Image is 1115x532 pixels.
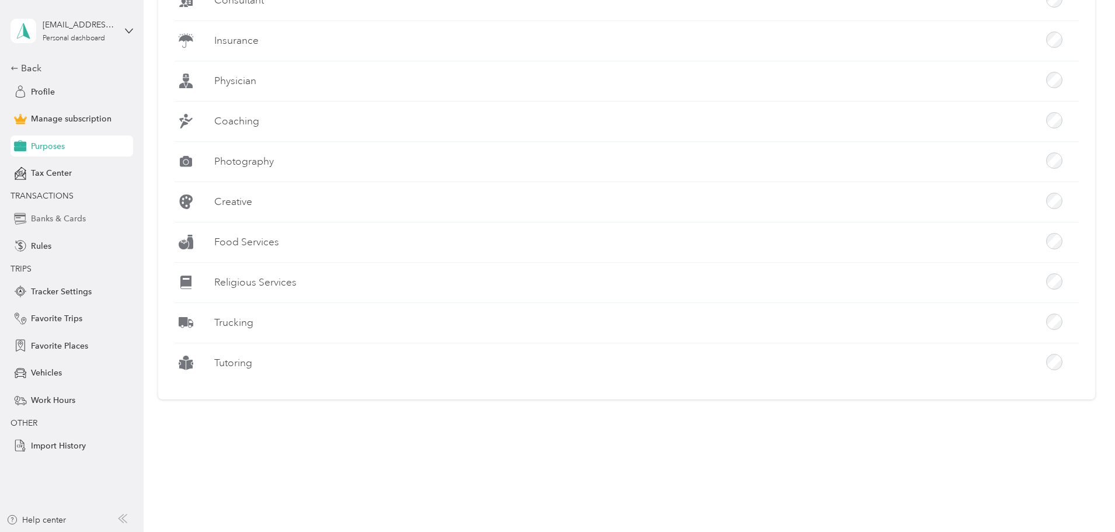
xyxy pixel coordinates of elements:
[43,19,116,31] div: [EMAIL_ADDRESS][DOMAIN_NAME]
[31,312,82,325] span: Favorite Trips
[31,286,92,298] span: Tracker Settings
[214,275,297,290] label: Religious Services
[214,315,253,330] label: Trucking
[11,191,74,201] span: TRANSACTIONS
[11,61,127,75] div: Back
[1050,467,1115,532] iframe: Everlance-gr Chat Button Frame
[11,264,32,274] span: TRIPS
[31,167,72,179] span: Tax Center
[31,113,111,125] span: Manage subscription
[214,74,256,88] label: Physician
[214,356,252,370] label: Tutoring
[31,394,75,406] span: Work Hours
[214,194,252,209] label: Creative
[31,86,55,98] span: Profile
[31,240,51,252] span: Rules
[214,114,259,128] label: Coaching
[11,418,37,428] span: OTHER
[214,154,274,169] label: Photography
[43,35,105,42] div: Personal dashboard
[214,33,259,48] label: Insurance
[31,140,65,152] span: Purposes
[214,235,279,249] label: Food Services
[31,440,86,452] span: Import History
[31,367,62,379] span: Vehicles
[31,340,88,352] span: Favorite Places
[31,213,86,225] span: Banks & Cards
[6,514,66,526] button: Help center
